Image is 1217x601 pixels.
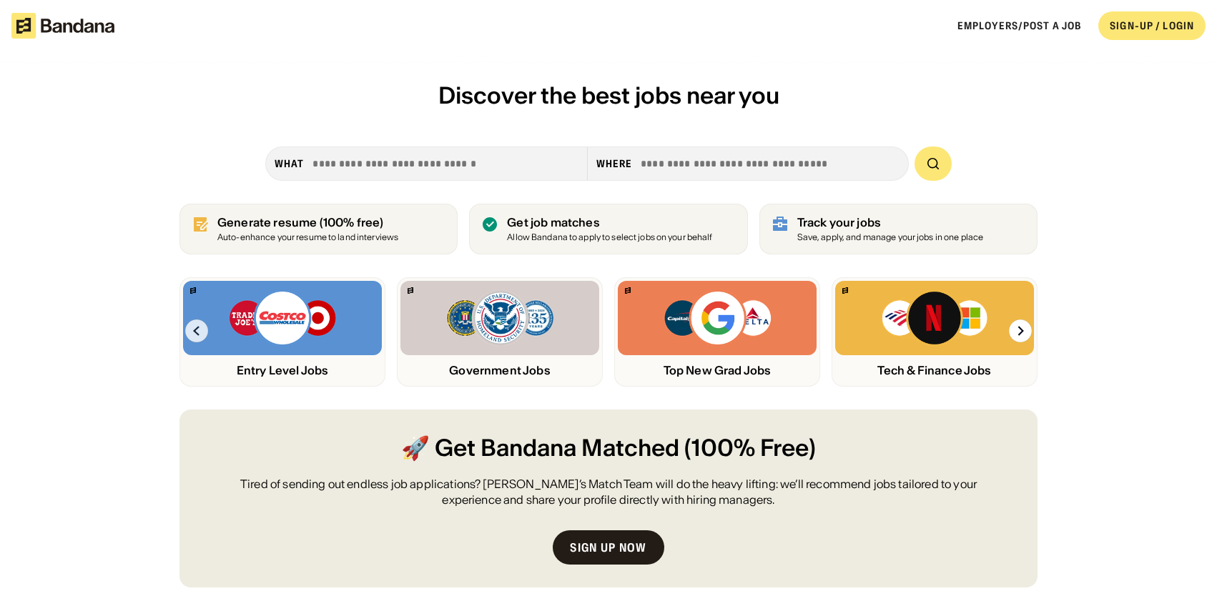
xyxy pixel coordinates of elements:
[618,364,817,377] div: Top New Grad Jobs
[11,13,114,39] img: Bandana logotype
[469,204,747,254] a: Get job matches Allow Bandana to apply to select jobs on your behalf
[507,216,712,229] div: Get job matches
[507,233,712,242] div: Allow Bandana to apply to select jobs on your behalf
[183,364,382,377] div: Entry Level Jobs
[275,157,304,170] div: what
[185,319,208,342] img: Left Arrow
[1009,319,1032,342] img: Right Arrow
[217,233,398,242] div: Auto-enhance your resume to land interviews
[400,364,599,377] div: Government Jobs
[1110,19,1194,32] div: SIGN-UP / LOGIN
[835,364,1034,377] div: Tech & Finance Jobs
[179,204,458,254] a: Generate resume (100% free)Auto-enhance your resume to land interviews
[842,287,848,294] img: Bandana logo
[759,204,1038,254] a: Track your jobs Save, apply, and manage your jobs in one place
[832,277,1038,387] a: Bandana logoBank of America, Netflix, Microsoft logosTech & Finance Jobs
[570,542,646,553] div: Sign up now
[684,432,816,465] span: (100% Free)
[438,81,779,110] span: Discover the best jobs near you
[797,216,984,229] div: Track your jobs
[663,289,772,347] img: Capital One, Google, Delta logos
[596,157,633,170] div: Where
[217,216,398,229] div: Generate resume
[797,233,984,242] div: Save, apply, and manage your jobs in one place
[445,289,554,347] img: FBI, DHS, MWRD logos
[397,277,603,387] a: Bandana logoFBI, DHS, MWRD logosGovernment Jobs
[553,530,664,565] a: Sign up now
[214,476,1003,508] div: Tired of sending out endless job applications? [PERSON_NAME]’s Match Team will do the heavy lifti...
[190,287,196,294] img: Bandana logo
[625,287,631,294] img: Bandana logo
[957,19,1081,32] a: Employers/Post a job
[408,287,413,294] img: Bandana logo
[179,277,385,387] a: Bandana logoTrader Joe’s, Costco, Target logosEntry Level Jobs
[320,215,384,229] span: (100% free)
[614,277,820,387] a: Bandana logoCapital One, Google, Delta logosTop New Grad Jobs
[881,289,989,347] img: Bank of America, Netflix, Microsoft logos
[401,432,679,465] span: 🚀 Get Bandana Matched
[228,289,337,347] img: Trader Joe’s, Costco, Target logos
